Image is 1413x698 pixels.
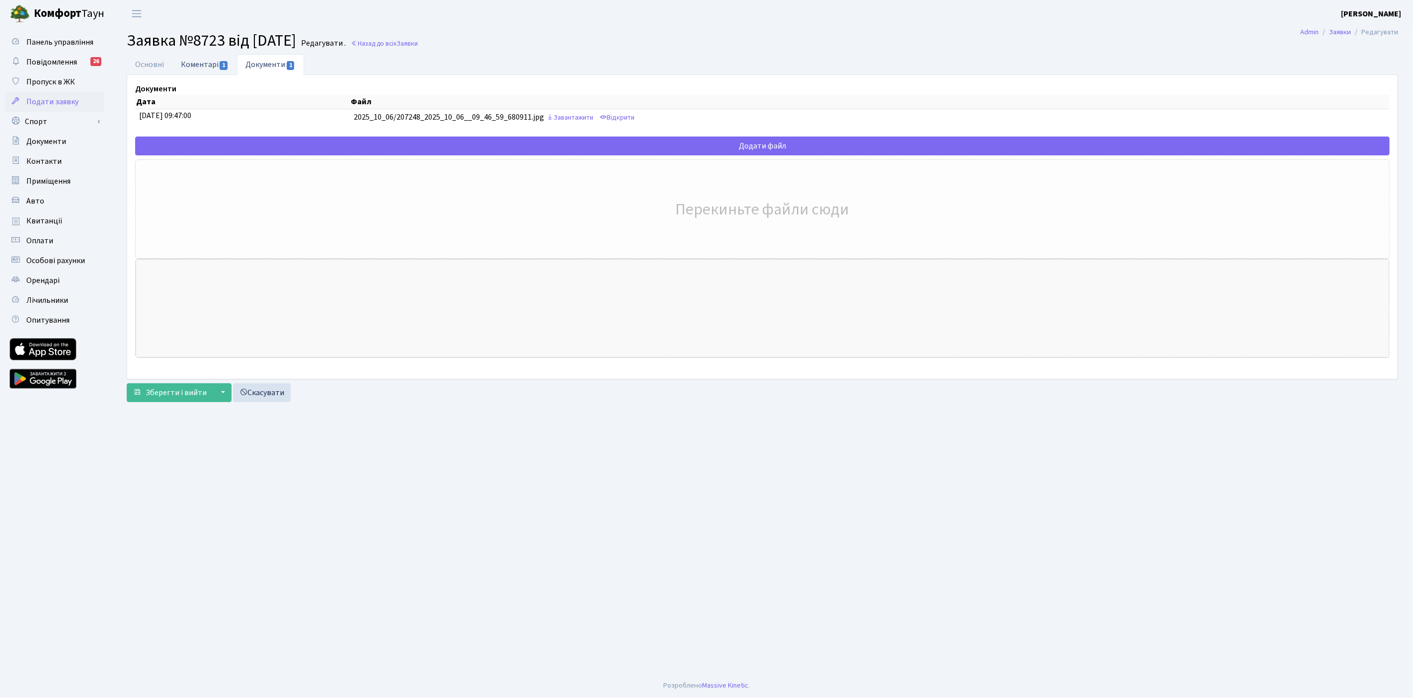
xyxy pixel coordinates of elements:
span: Зберегти і вийти [146,387,207,398]
a: Назад до всіхЗаявки [351,39,418,48]
span: Заявка №8723 від [DATE] [127,29,296,52]
a: Документи [237,54,304,75]
span: Опитування [26,315,70,326]
td: [DATE] 09:47:00 [135,109,350,127]
a: Контакти [5,151,104,171]
a: Приміщення [5,171,104,191]
a: Повідомлення26 [5,52,104,72]
span: 1 [287,61,295,70]
span: Лічильники [26,295,68,306]
span: Приміщення [26,176,71,187]
a: Авто [5,191,104,211]
span: Пропуск в ЖК [26,76,75,87]
span: Контакти [26,156,62,167]
a: Спорт [5,112,104,132]
span: Панель управління [26,37,93,48]
a: Скасувати [233,383,291,402]
a: Massive Kinetic [702,680,748,691]
a: Оплати [5,231,104,251]
a: Особові рахунки [5,251,104,271]
a: Опитування [5,310,104,330]
a: Admin [1300,27,1319,37]
span: Подати заявку [26,96,78,107]
a: Основні [127,54,172,75]
a: Відкрити [597,110,637,126]
small: Редагувати . [299,39,346,48]
a: Квитанції [5,211,104,231]
span: Документи [26,136,66,147]
a: Документи [5,132,104,151]
button: Зберегти і вийти [127,383,213,402]
b: [PERSON_NAME] [1341,8,1401,19]
div: 26 [90,57,101,66]
div: Розроблено . [663,680,750,691]
a: Коментарі [172,54,237,74]
a: Подати заявку [5,92,104,112]
nav: breadcrumb [1285,22,1413,43]
span: Таун [34,5,104,22]
span: Повідомлення [26,57,77,68]
span: Орендарі [26,275,60,286]
a: Заявки [1329,27,1351,37]
a: Пропуск в ЖК [5,72,104,92]
span: Заявки [396,39,418,48]
a: [PERSON_NAME] [1341,8,1401,20]
th: Дата [135,95,350,109]
span: Квитанції [26,215,63,226]
span: Особові рахунки [26,255,85,266]
li: Редагувати [1351,27,1398,38]
button: Переключити навігацію [124,5,149,22]
a: Лічильники [5,290,104,310]
img: logo.png [10,4,30,24]
td: 2025_10_06/207248_2025_10_06__09_46_59_680911.jpg [350,109,1390,127]
label: Документи [135,83,176,95]
span: Авто [26,196,44,207]
span: 1 [220,61,228,70]
a: Завантажити [544,110,596,126]
span: Оплати [26,235,53,246]
a: Орендарі [5,271,104,290]
th: Файл [350,95,1390,109]
b: Комфорт [34,5,81,21]
a: Панель управління [5,32,104,52]
div: Додати файл [135,137,1390,155]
